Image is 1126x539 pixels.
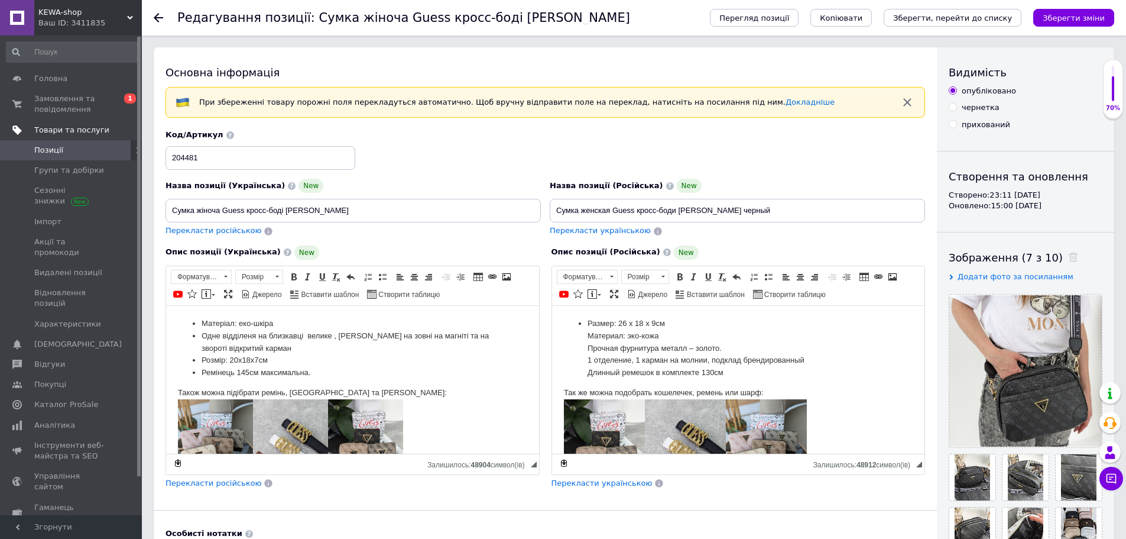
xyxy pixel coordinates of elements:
[702,270,715,283] a: Підкреслений (Ctrl+U)
[810,9,872,27] button: Копіювати
[454,270,467,283] a: Збільшити відступ
[1033,9,1114,27] button: Зберегти зміни
[550,199,925,222] input: Наприклад, H&M жіноча сукня зелена 38 розмір вечірня максі з блискітками
[35,24,338,49] li: Одне відділеня на близкавці велике , [PERSON_NAME] на зовні на магніті та на звороті відкритий ка...
[551,479,653,488] span: Перекласти українською
[949,169,1102,184] div: Створення та оновлення
[962,86,1016,96] div: опубліковано
[12,81,361,198] div: Також можна підібрати ремінь, [GEOGRAPHIC_DATA] та [PERSON_NAME]:
[34,399,98,410] span: Каталог ProSale
[34,502,109,524] span: Гаманець компанії
[440,270,453,283] a: Зменшити відступ
[794,270,807,283] a: По центру
[35,49,338,61] li: Розмір: 20x18x7см
[34,73,67,84] span: Головна
[394,270,407,283] a: По лівому краю
[35,12,338,24] li: Матеріал: еко-шкіра
[550,226,651,235] span: Перекласти українською
[34,288,109,309] span: Відновлення позицій
[34,93,109,115] span: Замовлення та повідомлення
[893,14,1012,22] i: Зберегти, перейти до списку
[171,288,184,301] a: Додати відео з YouTube
[958,272,1073,281] span: Додати фото за посиланням
[200,288,217,301] a: Вставити повідомлення
[35,61,338,73] li: Ремінець 145см максимальна.
[751,288,828,301] a: Створити таблицю
[34,359,65,370] span: Відгуки
[486,270,499,283] a: Вставити/Редагувати посилання (Ctrl+L)
[685,290,745,300] span: Вставити шаблон
[719,14,789,22] span: Перегляд позиції
[166,226,261,235] span: Перекласти російською
[166,199,541,222] input: Наприклад, H&M жіноча сукня зелена 38 розмір вечірня максі з блискітками
[300,290,359,300] span: Вставити шаблон
[1104,104,1122,112] div: 70%
[34,339,122,350] span: [DEMOGRAPHIC_DATA]
[34,420,75,431] span: Аналітика
[949,190,1102,201] div: Створено: 23:11 [DATE]
[674,246,699,260] span: New
[1043,14,1105,22] i: Зберегти зміни
[557,270,606,283] span: Форматування
[962,102,1000,113] div: чернетка
[12,81,361,205] p: Так же можна подобрать кошелечек, ремень или шарф:
[748,270,761,283] a: Вставити/видалити нумерований список
[124,93,136,104] span: 1
[608,288,621,301] a: Максимізувати
[6,41,139,63] input: Пошук
[949,65,1102,80] div: Видимість
[730,270,743,283] a: Повернути (Ctrl+Z)
[531,461,537,467] span: Потягніть для зміни розмірів
[298,179,323,193] span: New
[377,290,440,300] span: Створити таблицю
[166,130,223,139] span: Код/Артикул
[858,270,871,283] a: Таблиця
[472,270,485,283] a: Таблиця
[677,179,702,193] span: New
[365,288,442,301] a: Створити таблицю
[34,145,63,156] span: Позиції
[470,461,490,469] span: 48904
[710,9,799,27] button: Перегляд позиції
[586,288,603,301] a: Вставити повідомлення
[408,270,421,283] a: По центру
[34,440,109,461] span: Інструменти веб-майстра та SEO
[301,270,314,283] a: Курсив (Ctrl+I)
[949,250,1102,265] div: Зображення (7 з 10)
[316,270,329,283] a: Підкреслений (Ctrl+U)
[176,95,190,109] img: :flag-ua:
[171,457,184,470] a: Зробити резервну копію зараз
[171,270,220,283] span: Форматування
[236,270,271,283] span: Розмір
[166,247,281,256] span: Опис позиції (Українська)
[330,270,343,283] a: Видалити форматування
[294,246,319,260] span: New
[762,290,826,300] span: Створити таблицю
[34,267,102,278] span: Видалені позиції
[34,217,61,227] span: Імпорт
[239,288,284,301] a: Джерело
[166,65,925,80] div: Основна інформація
[166,306,539,454] iframe: Редактор, 59516110-0529-42F5-AE8A-3E600E012241
[780,270,793,283] a: По лівому краю
[687,270,700,283] a: Курсив (Ctrl+I)
[235,270,283,284] a: Розмір
[840,270,853,283] a: Збільшити відступ
[34,165,104,176] span: Групи та добірки
[177,11,630,25] h1: Редагування позиції: Сумка жіноча Guess кросс-боді гесс чорний
[786,98,835,106] a: Докладніше
[716,270,729,283] a: Видалити форматування
[251,290,282,300] span: Джерело
[1099,467,1123,490] button: Чат з покупцем
[856,461,876,469] span: 48912
[552,306,925,454] iframe: Редактор, B635595B-7895-4BD5-B6C1-27D7F387D469
[551,247,660,256] span: Опис позиції (Російська)
[673,270,686,283] a: Жирний (Ctrl+B)
[362,270,375,283] a: Вставити/видалити нумерований список
[166,181,285,190] span: Назва позиції (Українська)
[427,458,530,469] div: Кiлькiсть символiв
[34,379,66,390] span: Покупці
[199,98,835,106] span: При збереженні товару порожні поля перекладуться автоматично. Щоб вручну відправити поле на перек...
[557,457,570,470] a: Зробити резервну копію зараз
[808,270,821,283] a: По правому краю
